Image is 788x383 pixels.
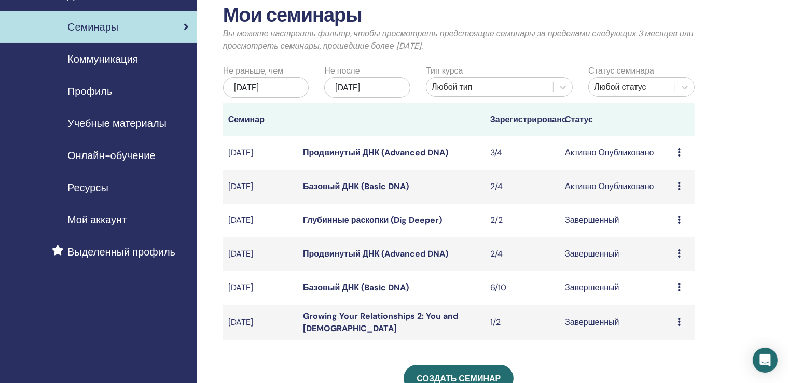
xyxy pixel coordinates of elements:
span: Выделенный профиль [67,244,175,260]
td: [DATE] [223,271,298,305]
div: [DATE] [324,77,410,98]
a: Продвинутый ДНК (Advanced DNA) [303,248,448,259]
span: Мой аккаунт [67,212,127,228]
td: [DATE] [223,237,298,271]
div: Любой тип [432,81,548,93]
a: Growing Your Relationships 2: You and [DEMOGRAPHIC_DATA] [303,310,458,334]
td: Завершенный [560,204,672,237]
td: [DATE] [223,305,298,340]
h2: Мои семинары [223,4,695,27]
td: 1/2 [485,305,560,340]
div: Любой статус [594,81,670,93]
td: [DATE] [223,170,298,204]
td: [DATE] [223,136,298,170]
th: Статус [560,103,672,136]
label: Не после [324,65,360,77]
a: Продвинутый ДНК (Advanced DNA) [303,147,448,158]
a: Базовый ДНК (Basic DNA) [303,181,409,192]
label: Тип курса [426,65,463,77]
td: Завершенный [560,305,672,340]
span: Онлайн-обучение [67,148,156,163]
td: Активно Опубликовано [560,170,672,204]
a: Глубинные раскопки (Dig Deeper) [303,215,442,225]
th: Зарегистрировано [485,103,560,136]
span: Учебные материалы [67,116,167,131]
td: 2/2 [485,204,560,237]
span: Профиль [67,83,112,99]
td: Завершенный [560,237,672,271]
td: 2/4 [485,170,560,204]
td: Активно Опубликовано [560,136,672,170]
label: Статус семинара [588,65,654,77]
td: 6/10 [485,271,560,305]
p: Вы можете настроить фильтр, чтобы просмотреть предстоящие семинары за пределами следующих 3 месяц... [223,27,695,52]
td: 2/4 [485,237,560,271]
span: Коммуникация [67,51,138,67]
td: 3/4 [485,136,560,170]
td: [DATE] [223,204,298,237]
td: Завершенный [560,271,672,305]
th: Семинар [223,103,298,136]
span: Семинары [67,19,118,35]
a: Базовый ДНК (Basic DNA) [303,282,409,293]
span: Ресурсы [67,180,108,195]
label: Не раньше, чем [223,65,283,77]
div: [DATE] [223,77,309,98]
div: Open Intercom Messenger [753,348,778,373]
